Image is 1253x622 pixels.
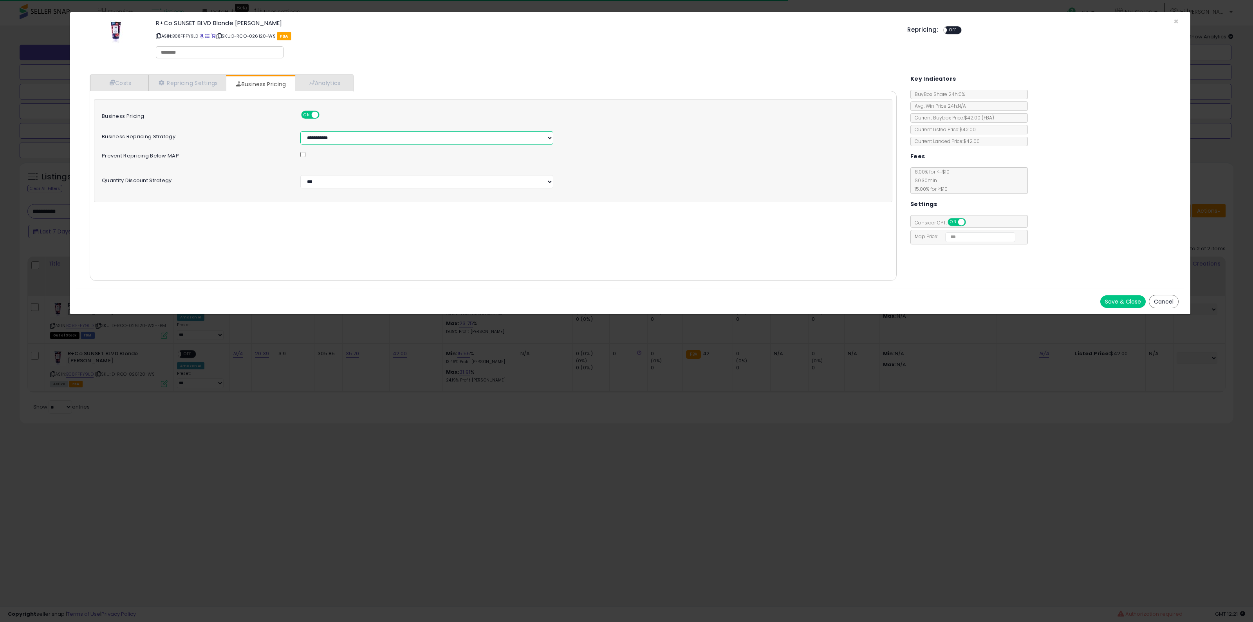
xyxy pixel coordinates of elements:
span: $42.00 [964,114,994,121]
p: ASIN: B08FFFY9LD | SKU: D-RCO-026120-WS [156,30,896,42]
span: Current Buybox Price: [911,114,994,121]
span: Consider CPT: [911,219,976,226]
span: $0.30 min [911,177,937,184]
span: OFF [964,219,977,226]
a: Repricing Settings [149,75,226,91]
label: Business Repricing Strategy [96,131,294,139]
span: Avg. Win Price 24h: N/A [911,103,966,109]
label: Quantity Discount Strategy [96,175,294,183]
span: ( FBA ) [982,114,994,121]
h5: Repricing: [907,27,939,33]
h3: R+Co SUNSET BLVD Blonde [PERSON_NAME] [156,20,896,26]
a: BuyBox page [200,33,204,39]
span: 15.00 % for > $10 [911,186,948,192]
h5: Fees [910,152,925,161]
span: FBA [277,32,291,40]
span: OFF [318,112,331,118]
button: Cancel [1149,295,1179,308]
span: × [1174,16,1179,27]
h5: Key Indicators [910,74,956,84]
span: ON [948,219,958,226]
img: 31kppAb3p7L._SL60_.jpg [104,20,128,43]
a: Your listing only [211,33,215,39]
span: Current Listed Price: $42.00 [911,126,976,133]
span: BuyBox Share 24h: 0% [911,91,965,98]
a: All offer listings [205,33,209,39]
button: Save & Close [1100,295,1146,308]
label: Business Pricing [96,111,294,119]
span: OFF [947,27,960,34]
span: ON [302,112,312,118]
label: Prevent repricing below MAP [96,150,294,159]
a: Analytics [295,75,353,91]
h5: Settings [910,199,937,209]
a: Business Pricing [226,76,294,92]
span: Current Landed Price: $42.00 [911,138,980,145]
a: Costs [90,75,149,91]
span: Map Price: [911,233,1015,240]
span: 8.00 % for <= $10 [911,168,950,192]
